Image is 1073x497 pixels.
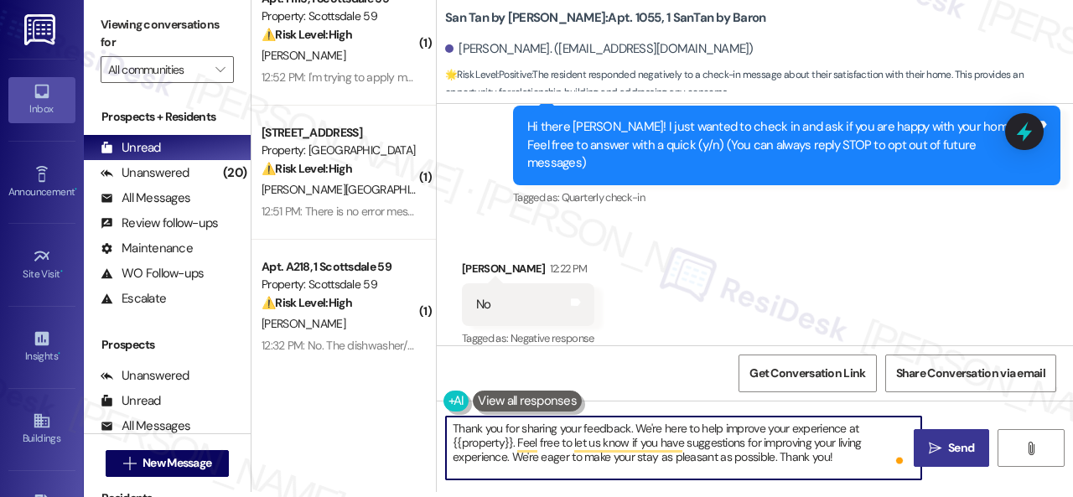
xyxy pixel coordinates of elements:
div: Escalate [101,290,166,308]
span: Send [948,439,974,457]
button: New Message [106,450,230,477]
a: Inbox [8,77,75,122]
span: [PERSON_NAME] [262,316,345,331]
div: Prospects + Residents [84,108,251,126]
span: Negative response [511,331,594,345]
a: Site Visit • [8,242,75,287]
div: [PERSON_NAME] [462,260,594,283]
img: ResiDesk Logo [24,14,59,45]
a: Buildings [8,406,75,452]
i:  [215,63,225,76]
div: [STREET_ADDRESS] [262,124,417,142]
div: 12:22 PM [546,260,588,277]
div: Review follow-ups [101,215,218,232]
div: Unread [101,392,161,410]
i:  [123,457,136,470]
span: Get Conversation Link [749,365,865,382]
label: Viewing conversations for [101,12,234,56]
div: Tagged as: [513,185,1060,210]
div: Property: Scottsdale 59 [262,276,417,293]
div: All Messages [101,417,190,435]
div: Apt. A218, 1 Scottsdale 59 [262,258,417,276]
b: San Tan by [PERSON_NAME]: Apt. 1055, 1 SanTan by Baron [445,9,765,27]
input: All communities [108,56,207,83]
strong: 🌟 Risk Level: Positive [445,68,531,81]
span: [PERSON_NAME] [262,48,345,63]
div: Prospects [84,336,251,354]
div: 12:51 PM: There is no error message, there is just no function for me to sign. It's like a PDF on... [262,204,855,219]
button: Send [914,429,989,467]
i:  [1024,442,1037,455]
strong: ⚠️ Risk Level: High [262,161,352,176]
span: Quarterly check-in [562,190,645,204]
i:  [929,442,941,455]
div: Unanswered [101,367,189,385]
div: All Messages [101,189,190,207]
button: Share Conversation via email [885,355,1056,392]
div: Maintenance [101,240,193,257]
div: Unread [101,139,161,157]
span: : The resident responded negatively to a check-in message about their satisfaction with their hom... [445,66,1073,102]
div: Property: Scottsdale 59 [262,8,417,25]
div: Unanswered [101,164,189,182]
span: New Message [143,454,211,472]
strong: ⚠️ Risk Level: High [262,295,352,310]
span: [PERSON_NAME][GEOGRAPHIC_DATA] [262,182,452,197]
span: • [60,266,63,277]
strong: ⚠️ Risk Level: High [262,27,352,42]
textarea: To enrich screen reader interactions, please activate Accessibility in Grammarly extension settings [446,417,921,479]
div: Hi there [PERSON_NAME]! I just wanted to check in and ask if you are happy with your home. Feel f... [527,118,1034,172]
span: • [58,348,60,360]
div: [PERSON_NAME]. ([EMAIL_ADDRESS][DOMAIN_NAME]) [445,40,754,58]
div: WO Follow-ups [101,265,204,282]
div: Tagged as: [462,326,594,350]
div: 12:52 PM: I'm trying to apply my credit to this months rent but can't see how to do that on the p... [262,70,742,85]
div: (20) [219,160,251,186]
a: Insights • [8,324,75,370]
div: Property: [GEOGRAPHIC_DATA] [262,142,417,159]
button: Get Conversation Link [739,355,876,392]
span: Share Conversation via email [896,365,1045,382]
span: • [75,184,77,195]
div: No [476,296,491,313]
